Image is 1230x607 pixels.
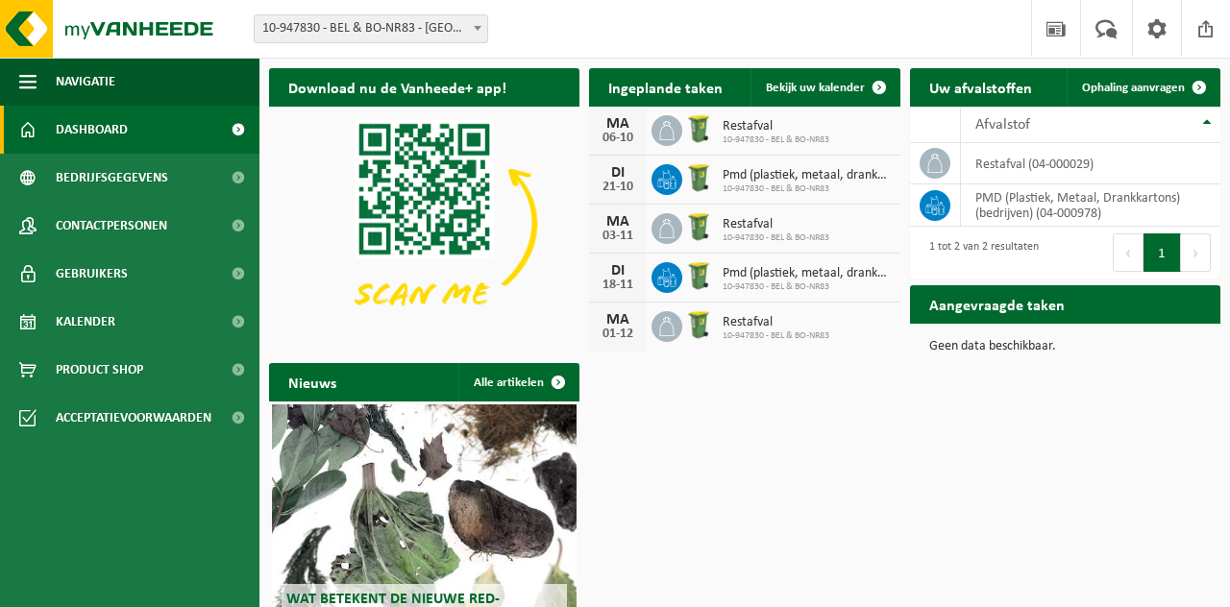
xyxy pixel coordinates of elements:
[599,116,637,132] div: MA
[910,285,1084,323] h2: Aangevraagde taken
[723,183,890,195] span: 10-947830 - BEL & BO-NR83
[723,281,890,293] span: 10-947830 - BEL & BO-NR83
[723,315,829,330] span: Restafval
[56,154,168,202] span: Bedrijfsgegevens
[56,202,167,250] span: Contactpersonen
[269,107,579,340] img: Download de VHEPlus App
[961,184,1220,227] td: PMD (Plastiek, Metaal, Drankkartons) (bedrijven) (04-000978)
[599,230,637,243] div: 03-11
[682,308,715,341] img: WB-0240-HPE-GN-51
[750,68,898,107] a: Bekijk uw kalender
[599,181,637,194] div: 21-10
[920,231,1039,274] div: 1 tot 2 van 2 resultaten
[929,340,1201,353] p: Geen data beschikbaar.
[56,346,143,394] span: Product Shop
[1082,82,1185,94] span: Ophaling aanvragen
[682,259,715,292] img: WB-0240-HPE-GN-51
[961,143,1220,184] td: restafval (04-000029)
[56,298,115,346] span: Kalender
[766,82,865,94] span: Bekijk uw kalender
[599,214,637,230] div: MA
[723,217,829,232] span: Restafval
[682,112,715,145] img: WB-0240-HPE-GN-51
[599,165,637,181] div: DI
[1181,233,1211,272] button: Next
[723,168,890,183] span: Pmd (plastiek, metaal, drankkartons) (bedrijven)
[1067,68,1218,107] a: Ophaling aanvragen
[599,263,637,279] div: DI
[56,250,128,298] span: Gebruikers
[723,134,829,146] span: 10-947830 - BEL & BO-NR83
[255,15,487,42] span: 10-947830 - BEL & BO-NR83 - BIERBEEK
[723,119,829,134] span: Restafval
[723,266,890,281] span: Pmd (plastiek, metaal, drankkartons) (bedrijven)
[910,68,1051,106] h2: Uw afvalstoffen
[254,14,488,43] span: 10-947830 - BEL & BO-NR83 - BIERBEEK
[269,363,356,401] h2: Nieuws
[723,232,829,244] span: 10-947830 - BEL & BO-NR83
[682,210,715,243] img: WB-0240-HPE-GN-51
[599,279,637,292] div: 18-11
[269,68,526,106] h2: Download nu de Vanheede+ app!
[56,106,128,154] span: Dashboard
[1144,233,1181,272] button: 1
[1113,233,1144,272] button: Previous
[599,132,637,145] div: 06-10
[599,312,637,328] div: MA
[458,363,578,401] a: Alle artikelen
[589,68,742,106] h2: Ingeplande taken
[56,58,115,106] span: Navigatie
[975,117,1030,133] span: Afvalstof
[599,328,637,341] div: 01-12
[56,394,211,442] span: Acceptatievoorwaarden
[723,330,829,342] span: 10-947830 - BEL & BO-NR83
[682,161,715,194] img: WB-0240-HPE-GN-51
